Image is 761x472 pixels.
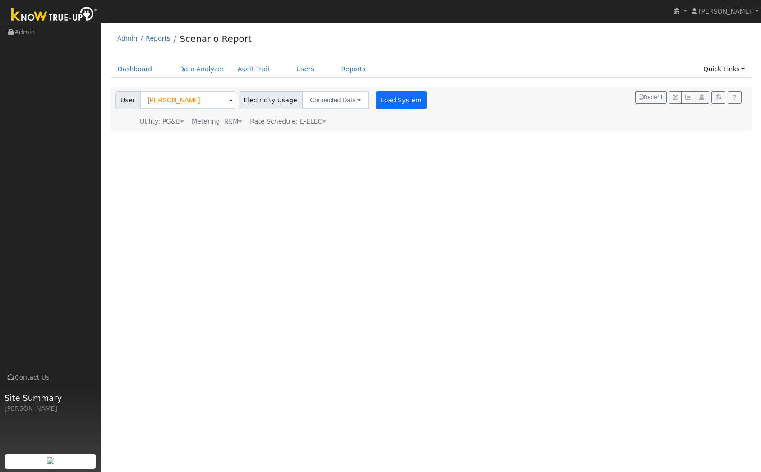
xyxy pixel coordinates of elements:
[335,61,373,78] a: Reports
[180,33,252,44] a: Scenario Report
[231,61,276,78] a: Audit Trail
[172,61,231,78] a: Data Analyzer
[111,61,159,78] a: Dashboard
[146,35,170,42] a: Reports
[47,457,54,464] img: retrieve
[696,61,752,78] a: Quick Links
[7,5,101,25] img: Know True-Up
[5,404,97,413] div: [PERSON_NAME]
[117,35,138,42] a: Admin
[699,8,752,15] span: [PERSON_NAME]
[290,61,321,78] a: Users
[5,392,97,404] span: Site Summary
